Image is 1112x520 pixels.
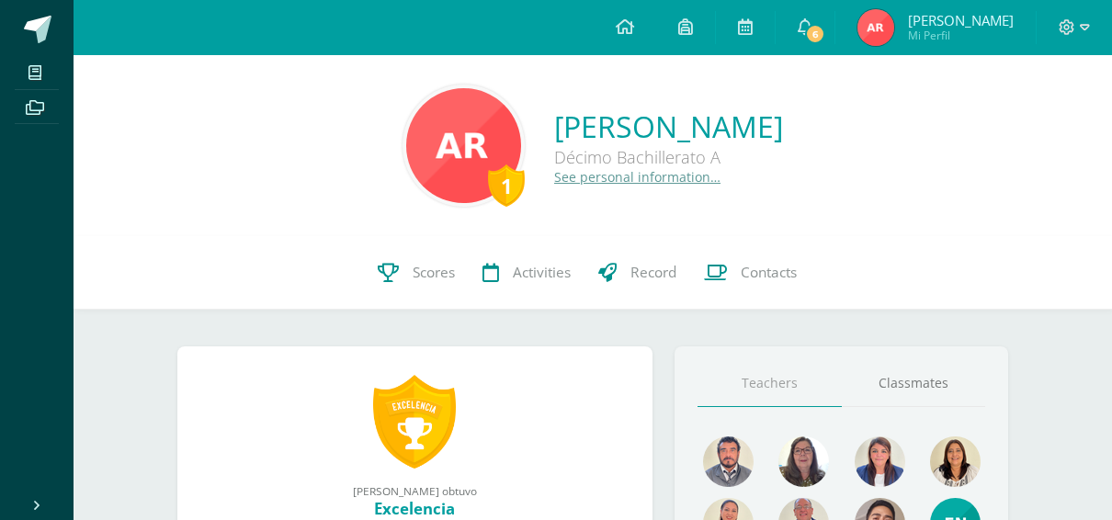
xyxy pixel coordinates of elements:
a: Scores [364,236,469,310]
img: 876c69fb502899f7a2bc55a9ba2fa0e7.png [930,436,981,487]
a: Classmates [842,360,986,407]
span: Record [630,263,676,282]
img: bd51737d0f7db0a37ff170fbd9075162.png [703,436,754,487]
div: 1 [488,164,525,207]
a: Contacts [690,236,811,310]
img: aefa6dbabf641819c41d1760b7b82962.png [855,436,905,487]
span: [PERSON_NAME] [908,11,1014,29]
a: Teachers [698,360,842,407]
a: See personal information… [554,168,721,186]
img: a4871f238fc6f9e1d7ed418e21754428.png [778,436,829,487]
a: Record [584,236,690,310]
a: Activities [469,236,584,310]
div: [PERSON_NAME] obtuvo [196,483,635,498]
span: Scores [413,263,455,282]
span: Mi Perfil [908,28,1014,43]
span: Activities [513,263,571,282]
img: faf5f5a2b7fe227ccba25f5665de0820.png [406,88,521,203]
div: Décimo Bachillerato A [554,146,783,168]
span: 6 [805,24,825,44]
a: [PERSON_NAME] [554,107,783,146]
img: c9bcb59223d60cba950dd4d66ce03bcc.png [857,9,894,46]
span: Contacts [741,263,797,282]
div: Excelencia [196,498,635,519]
